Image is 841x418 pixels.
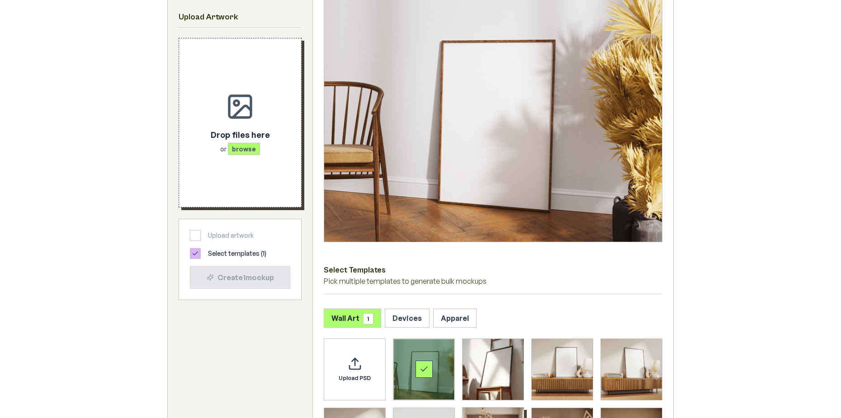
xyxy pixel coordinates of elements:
[324,276,662,286] p: Pick multiple templates to generate bulk mockups
[463,339,524,400] img: Framed Poster 2
[339,375,371,382] span: Upload PSD
[211,145,270,154] p: or
[462,338,524,400] div: Select template Framed Poster 2
[393,338,455,400] div: Select template Framed Poster
[198,272,283,283] div: Create 1 mockup
[433,309,477,328] button: Apparel
[208,231,254,240] span: Upload artwork
[179,11,302,23] h2: Upload Artwork
[532,339,593,400] img: Framed Poster 3
[324,309,381,328] button: Wall Art1
[211,128,270,141] p: Drop files here
[228,143,260,155] span: browse
[363,313,373,324] span: 1
[531,338,593,400] div: Select template Framed Poster 3
[601,339,662,400] img: Framed Poster 4
[324,338,386,400] div: Upload custom PSD template
[324,264,662,276] h3: Select Templates
[385,309,430,328] button: Devices
[208,249,266,258] span: Select templates ( 1 )
[190,266,290,289] button: Create1mockup
[600,338,662,400] div: Select template Framed Poster 4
